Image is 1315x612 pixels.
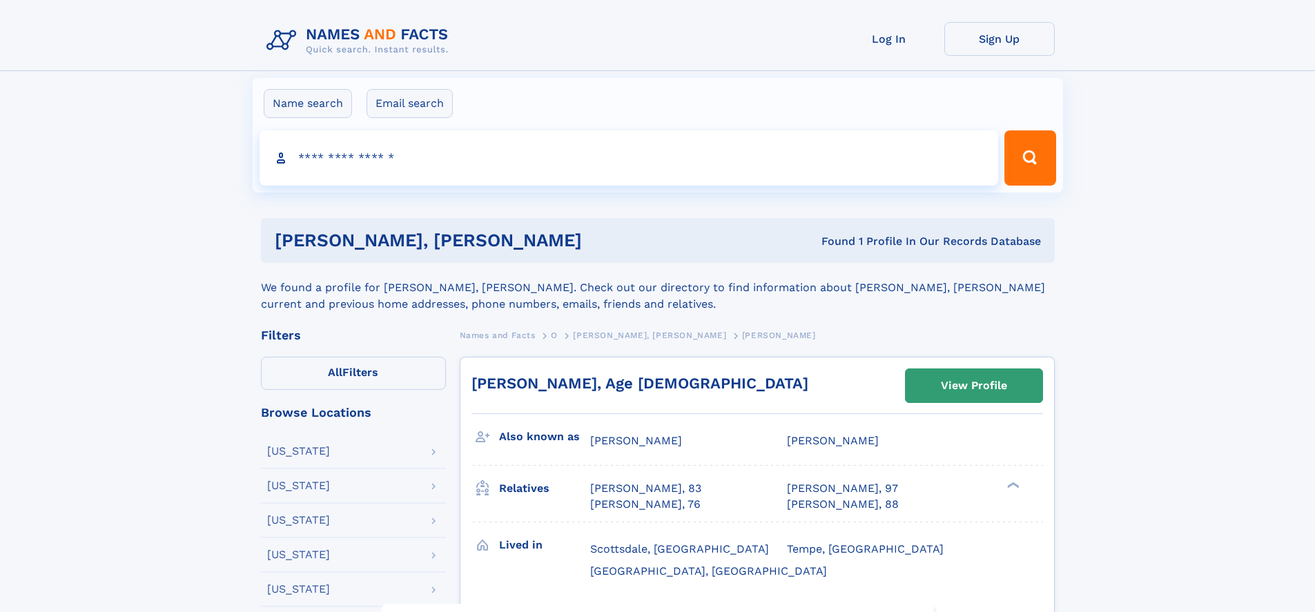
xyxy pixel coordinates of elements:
[328,366,342,379] span: All
[267,515,330,526] div: [US_STATE]
[1004,481,1020,490] div: ❯
[264,89,352,118] label: Name search
[267,549,330,560] div: [US_STATE]
[906,369,1042,402] a: View Profile
[471,375,808,392] a: [PERSON_NAME], Age [DEMOGRAPHIC_DATA]
[787,434,879,447] span: [PERSON_NAME]
[590,434,682,447] span: [PERSON_NAME]
[944,22,1055,56] a: Sign Up
[499,533,590,557] h3: Lived in
[267,480,330,491] div: [US_STATE]
[267,584,330,595] div: [US_STATE]
[261,22,460,59] img: Logo Names and Facts
[787,481,898,496] a: [PERSON_NAME], 97
[742,330,816,340] span: [PERSON_NAME]
[941,370,1007,402] div: View Profile
[261,329,446,342] div: Filters
[499,425,590,448] h3: Also known as
[701,234,1041,249] div: Found 1 Profile In Our Records Database
[551,330,558,340] span: O
[460,326,536,344] a: Names and Facts
[573,330,726,340] span: [PERSON_NAME], [PERSON_NAME]
[1004,130,1055,186] button: Search Button
[260,130,999,186] input: search input
[367,89,453,118] label: Email search
[787,542,944,555] span: Tempe, [GEOGRAPHIC_DATA]
[590,564,827,578] span: [GEOGRAPHIC_DATA], [GEOGRAPHIC_DATA]
[590,481,701,496] a: [PERSON_NAME], 83
[787,497,899,512] a: [PERSON_NAME], 88
[834,22,944,56] a: Log In
[261,406,446,419] div: Browse Locations
[499,477,590,500] h3: Relatives
[275,232,702,249] h1: [PERSON_NAME], [PERSON_NAME]
[551,326,558,344] a: O
[267,446,330,457] div: [US_STATE]
[261,263,1055,313] div: We found a profile for [PERSON_NAME], [PERSON_NAME]. Check out our directory to find information ...
[590,497,701,512] a: [PERSON_NAME], 76
[573,326,726,344] a: [PERSON_NAME], [PERSON_NAME]
[590,542,769,555] span: Scottsdale, [GEOGRAPHIC_DATA]
[261,357,446,390] label: Filters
